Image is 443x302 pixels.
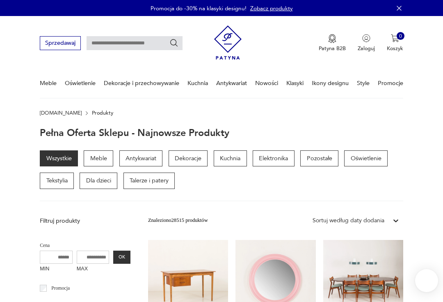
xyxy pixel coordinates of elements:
p: Patyna B2B [319,45,346,52]
iframe: Smartsupp widget button [415,269,438,292]
p: Produkty [92,110,113,116]
a: Ikona medaluPatyna B2B [319,34,346,52]
button: OK [113,251,130,264]
label: MIN [40,264,73,275]
button: 0Koszyk [387,34,403,52]
button: Zaloguj [358,34,375,52]
a: Dekoracje i przechowywanie [104,69,179,97]
a: Dekoracje [169,150,208,167]
a: Tekstylia [40,173,74,189]
div: Znaleziono 28515 produktów [148,217,208,225]
a: Ikony designu [312,69,349,97]
p: Promocja do -30% na klasyki designu! [151,5,247,12]
a: Antykwariat [216,69,247,97]
div: 0 [397,32,405,40]
a: Kuchnia [187,69,208,97]
img: Ikona koszyka [391,34,399,42]
a: Antykwariat [119,150,163,167]
p: Zaloguj [358,45,375,52]
button: Patyna B2B [319,34,346,52]
a: Promocje [378,69,403,97]
button: Sprzedawaj [40,36,80,50]
h1: Pełna oferta sklepu - najnowsze produkty [40,128,229,138]
a: Dla dzieci [80,173,117,189]
a: Wszystkie [40,150,78,167]
a: Klasyki [286,69,304,97]
a: Style [357,69,370,97]
a: Elektronika [253,150,295,167]
a: Nowości [255,69,278,97]
button: Szukaj [169,39,178,48]
a: Pozostałe [300,150,338,167]
div: Sortuj według daty dodania [313,217,384,225]
a: Talerze i patery [123,173,175,189]
a: Oświetlenie [65,69,96,97]
img: Ikona medalu [328,34,336,43]
img: Ikonka użytkownika [362,34,370,42]
label: MAX [77,264,110,275]
a: [DOMAIN_NAME] [40,110,82,116]
img: Patyna - sklep z meblami i dekoracjami vintage [214,23,242,62]
p: Koszyk [387,45,403,52]
a: Oświetlenie [344,150,388,167]
a: Meble [40,69,57,97]
p: Cena [40,242,130,250]
a: Zobacz produkty [250,5,293,12]
a: Sprzedawaj [40,41,80,46]
p: Filtruj produkty [40,217,130,225]
a: Kuchnia [214,150,247,167]
p: Promocja [51,284,70,293]
a: Meble [84,150,113,167]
